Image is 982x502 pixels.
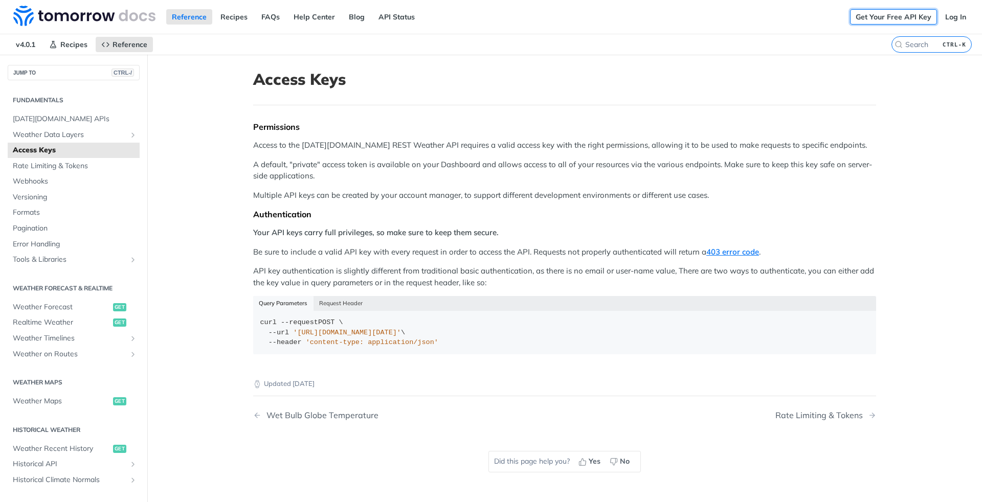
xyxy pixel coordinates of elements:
span: Weather Timelines [13,333,126,344]
strong: Your API keys carry full privileges, so make sure to keep them secure. [253,227,499,237]
a: Historical Climate NormalsShow subpages for Historical Climate Normals [8,472,140,488]
a: Formats [8,205,140,220]
a: Recipes [43,37,93,52]
span: Access Keys [13,145,137,155]
button: No [606,454,635,469]
h2: Weather Forecast & realtime [8,284,140,293]
span: Formats [13,208,137,218]
a: Weather Mapsget [8,394,140,409]
span: Historical API [13,459,126,469]
span: Weather Forecast [13,302,110,312]
p: Updated [DATE] [253,379,876,389]
a: Error Handling [8,237,140,252]
span: get [113,397,126,405]
a: Realtime Weatherget [8,315,140,330]
nav: Pagination Controls [253,400,876,430]
a: [DATE][DOMAIN_NAME] APIs [8,111,140,127]
span: v4.0.1 [10,37,41,52]
a: Blog [343,9,370,25]
a: Webhooks [8,174,140,189]
a: Get Your Free API Key [850,9,937,25]
button: Yes [575,454,606,469]
div: Permissions [253,122,876,132]
span: Weather Maps [13,396,110,406]
a: Previous Page: Wet Bulb Globe Temperature [253,410,520,420]
span: get [113,318,126,327]
div: Wet Bulb Globe Temperature [261,410,378,420]
span: get [113,445,126,453]
a: FAQs [256,9,285,25]
span: --request [281,318,318,326]
button: Show subpages for Historical Climate Normals [129,476,137,484]
a: API Status [373,9,420,25]
h1: Access Keys [253,70,876,88]
span: Weather Recent History [13,444,110,454]
button: Request Header [314,296,369,310]
a: Weather TimelinesShow subpages for Weather Timelines [8,331,140,346]
h2: Weather Maps [8,378,140,387]
span: curl [260,318,277,326]
p: A default, "private" access token is available on your Dashboard and allows access to all of your... [253,159,876,182]
a: Weather Data LayersShow subpages for Weather Data Layers [8,127,140,143]
span: get [113,303,126,311]
span: Rate Limiting & Tokens [13,161,137,171]
span: '[URL][DOMAIN_NAME][DATE]' [293,329,401,336]
span: --url [269,329,289,336]
span: Weather Data Layers [13,130,126,140]
a: Tools & LibrariesShow subpages for Tools & Libraries [8,252,140,267]
p: Access to the [DATE][DOMAIN_NAME] REST Weather API requires a valid access key with the right per... [253,140,876,151]
span: Reference [113,40,147,49]
span: No [620,456,630,467]
a: Weather Recent Historyget [8,441,140,457]
div: POST \ \ [260,317,869,348]
div: Did this page help you? [488,451,641,472]
div: Rate Limiting & Tokens [775,410,868,420]
kbd: CTRL-K [940,39,969,50]
a: Reference [166,9,212,25]
a: Access Keys [8,143,140,158]
a: Recipes [215,9,253,25]
svg: Search [895,40,903,49]
button: Show subpages for Weather Timelines [129,334,137,343]
a: Rate Limiting & Tokens [8,158,140,174]
a: Next Page: Rate Limiting & Tokens [775,410,876,420]
span: Webhooks [13,176,137,187]
p: Be sure to include a valid API key with every request in order to access the API. Requests not pr... [253,246,876,258]
div: Authentication [253,209,876,219]
p: Multiple API keys can be created by your account manager, to support different development enviro... [253,190,876,201]
a: Weather on RoutesShow subpages for Weather on Routes [8,347,140,362]
h2: Fundamentals [8,96,140,105]
span: [DATE][DOMAIN_NAME] APIs [13,114,137,124]
span: Weather on Routes [13,349,126,359]
span: Error Handling [13,239,137,249]
button: Show subpages for Tools & Libraries [129,256,137,264]
a: Pagination [8,221,140,236]
span: Historical Climate Normals [13,475,126,485]
a: Log In [940,9,972,25]
span: Versioning [13,192,137,202]
button: Show subpages for Historical API [129,460,137,468]
span: --header [269,338,302,346]
a: 403 error code [706,247,759,257]
span: Yes [589,456,600,467]
span: 'content-type: application/json' [306,338,438,346]
span: CTRL-/ [111,69,134,77]
a: Weather Forecastget [8,300,140,315]
a: Reference [96,37,153,52]
button: Show subpages for Weather on Routes [129,350,137,358]
span: Realtime Weather [13,317,110,328]
img: Tomorrow.io Weather API Docs [13,6,155,26]
a: Historical APIShow subpages for Historical API [8,457,140,472]
p: API key authentication is slightly different from traditional basic authentication, as there is n... [253,265,876,288]
span: Recipes [60,40,87,49]
button: Show subpages for Weather Data Layers [129,131,137,139]
h2: Historical Weather [8,425,140,435]
span: Tools & Libraries [13,255,126,265]
span: Pagination [13,223,137,234]
a: Help Center [288,9,341,25]
a: Versioning [8,190,140,205]
button: JUMP TOCTRL-/ [8,65,140,80]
